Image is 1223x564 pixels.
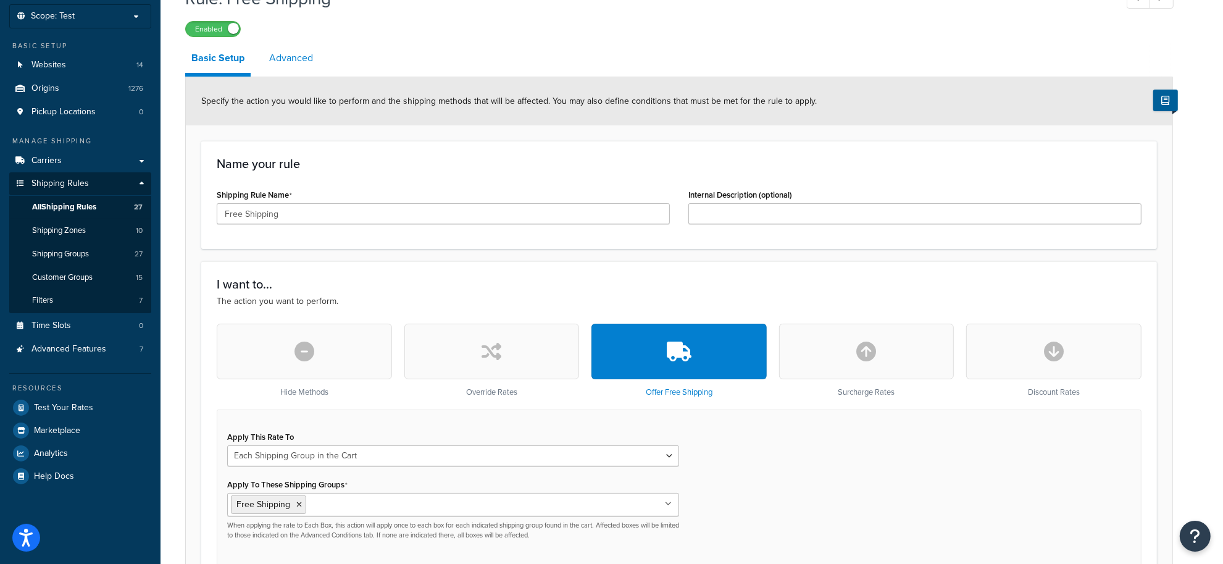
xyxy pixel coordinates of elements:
span: Help Docs [34,471,74,482]
h3: I want to... [217,277,1142,291]
span: Test Your Rates [34,403,93,413]
a: Marketplace [9,419,151,442]
div: Manage Shipping [9,136,151,146]
span: Pickup Locations [31,107,96,117]
span: Time Slots [31,321,71,331]
li: Websites [9,54,151,77]
a: Carriers [9,149,151,172]
span: 14 [136,60,143,70]
a: Origins1276 [9,77,151,100]
li: Time Slots [9,314,151,337]
li: Customer Groups [9,266,151,289]
a: AllShipping Rules27 [9,196,151,219]
div: Resources [9,383,151,394]
a: Shipping Zones10 [9,219,151,242]
span: Analytics [34,448,68,459]
a: Websites14 [9,54,151,77]
span: All Shipping Rules [32,202,96,213]
button: Open Resource Center [1180,521,1211,552]
div: Surcharge Rates [779,324,954,397]
div: Override Rates [404,324,580,397]
a: Help Docs [9,465,151,487]
label: Shipping Rule Name [217,190,292,200]
label: Apply To These Shipping Groups [227,480,348,490]
label: Internal Description (optional) [688,190,792,200]
a: Advanced Features7 [9,338,151,361]
li: Shipping Rules [9,172,151,313]
li: Pickup Locations [9,101,151,124]
li: Origins [9,77,151,100]
li: Filters [9,289,151,312]
li: Advanced Features [9,338,151,361]
span: 0 [139,107,143,117]
div: Basic Setup [9,41,151,51]
a: Filters7 [9,289,151,312]
div: Hide Methods [217,324,392,397]
span: Filters [32,295,53,306]
a: Customer Groups15 [9,266,151,289]
label: Apply This Rate To [227,432,294,442]
span: Origins [31,83,59,94]
span: Websites [31,60,66,70]
span: Shipping Groups [32,249,89,259]
span: Scope: Test [31,11,75,22]
span: 15 [136,272,143,283]
span: Customer Groups [32,272,93,283]
a: Test Your Rates [9,397,151,419]
button: Show Help Docs [1153,90,1178,111]
p: When applying the rate to Each Box, this action will apply once to each box for each indicated sh... [227,521,679,540]
a: Analytics [9,442,151,465]
span: Shipping Rules [31,179,89,189]
span: 27 [135,249,143,259]
label: Enabled [186,22,240,36]
span: Specify the action you would like to perform and the shipping methods that will be affected. You ... [201,95,817,107]
a: Advanced [263,43,319,73]
a: Pickup Locations0 [9,101,151,124]
span: 0 [139,321,143,331]
li: Shipping Zones [9,219,151,242]
span: Marketplace [34,426,80,436]
a: Shipping Groups27 [9,243,151,266]
span: 7 [140,344,143,355]
p: The action you want to perform. [217,295,1142,308]
span: 27 [134,202,143,213]
span: Free Shipping [236,498,290,511]
li: Shipping Groups [9,243,151,266]
span: 1276 [128,83,143,94]
span: Shipping Zones [32,225,86,236]
a: Basic Setup [185,43,251,77]
a: Shipping Rules [9,172,151,195]
span: 7 [139,295,143,306]
h3: Name your rule [217,157,1142,170]
a: Time Slots0 [9,314,151,337]
div: Offer Free Shipping [591,324,767,397]
div: Discount Rates [966,324,1142,397]
span: Carriers [31,156,62,166]
span: Advanced Features [31,344,106,355]
span: 10 [136,225,143,236]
